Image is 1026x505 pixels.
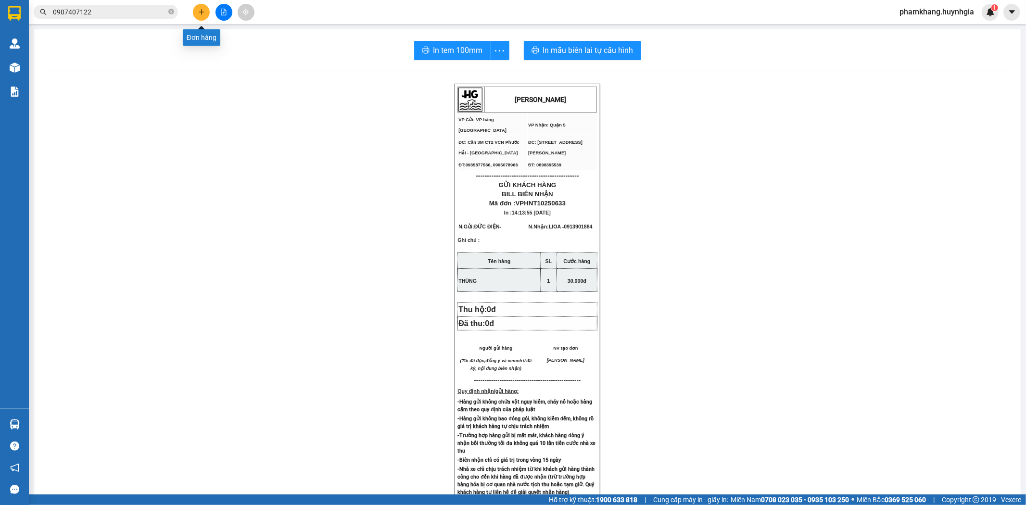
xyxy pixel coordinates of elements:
span: message [10,485,19,494]
span: VP Gửi: VP hàng [GEOGRAPHIC_DATA] [458,117,507,133]
strong: Quy định nhận/gửi hàng: [457,388,519,394]
img: warehouse-icon [10,38,20,49]
span: aim [242,9,249,15]
strong: 1900 633 818 [596,496,637,504]
span: copyright [973,496,979,503]
span: Cung cấp máy in - giấy in: [653,494,728,505]
span: ĐC: [STREET_ADDRESS][PERSON_NAME] [528,140,583,155]
span: ĐỨC ĐIỆN [474,224,500,229]
span: Miền Bắc [857,494,926,505]
strong: 0369 525 060 [885,496,926,504]
button: printerIn tem 100mm [414,41,491,60]
div: LIOA [113,20,180,31]
strong: -Hàng gửi không chứa vật nguy hiểm, cháy nổ hoặc hàng cấm theo quy định của pháp luật [457,399,592,413]
span: 30.000đ [568,278,586,284]
img: warehouse-icon [10,419,20,429]
img: icon-new-feature [986,8,995,16]
strong: 0708 023 035 - 0935 103 250 [761,496,849,504]
span: 0đ [487,305,496,314]
img: logo [458,88,482,112]
span: question-circle [10,442,19,451]
span: Đã thu: [458,319,494,328]
button: more [490,41,509,60]
span: phamkhang.huynhgia [892,6,982,18]
strong: Tên hàng [488,258,510,264]
sup: 1 [991,4,998,11]
img: logo-vxr [8,6,21,21]
span: Chưa thu : [111,50,132,73]
span: 1 [993,4,996,11]
span: Mã đơn : [489,200,566,207]
input: Tìm tên, số ĐT hoặc mã đơn [53,7,166,17]
span: - [500,224,502,229]
strong: -Hàng gửi không bao đóng gói, không kiểm đếm, không rõ giá trị khách hàng tự chịu trách nhiệm [457,416,594,429]
span: 0đ [485,319,494,328]
img: solution-icon [10,87,20,97]
div: 0913901884 [113,31,180,45]
button: file-add [215,4,232,21]
span: 0913901884 [564,224,592,229]
span: ĐT:0935877566, 0905078966 [458,163,518,167]
span: ⚪️ [851,498,854,502]
span: ĐC: Căn 3M CT2 VCN Phước Hải - [GEOGRAPHIC_DATA] [458,140,519,155]
span: In : [504,210,551,215]
span: close-circle [168,9,174,14]
span: [PERSON_NAME] [547,358,584,363]
span: VP Nhận: Quận 5 [528,123,566,127]
div: ĐỨC ĐIỆN [8,31,106,43]
span: Nhận: [113,9,136,19]
span: N.Gửi: [458,224,501,229]
span: ĐT: 0898395539 [528,163,561,167]
span: GỬI KHÁCH HÀNG [499,181,557,189]
span: more [491,45,509,57]
div: 30.000 [111,50,181,74]
button: printerIn mẫu biên lai tự cấu hình [524,41,641,60]
span: Hỗ trợ kỹ thuật: [549,494,637,505]
span: search [40,9,47,15]
span: LIOA - [549,224,593,229]
div: Quận 5 [113,8,180,20]
span: plus [198,9,205,15]
button: aim [238,4,254,21]
span: In tem 100mm [433,44,483,56]
span: ----------------------------------------------- [481,377,581,384]
span: caret-down [1008,8,1016,16]
span: ---------------------------------------------- [476,172,579,179]
span: printer [532,46,539,55]
em: (Tôi đã đọc,đồng ý và xem [460,358,517,363]
button: plus [193,4,210,21]
strong: -Biên nhận chỉ có giá trị trong vòng 15 ngày [457,457,561,463]
span: NV tạo đơn [553,346,578,351]
span: close-circle [168,8,174,17]
span: file-add [220,9,227,15]
span: In mẫu biên lai tự cấu hình [543,44,633,56]
span: 1 [547,278,550,284]
span: Thu hộ: [458,305,500,314]
span: 14:13:55 [DATE] [512,210,551,215]
span: VPHNT10250633 [516,200,566,207]
span: Ghi chú : [457,237,480,251]
span: Người gửi hàng [480,346,513,351]
strong: SL [545,258,552,264]
span: N.Nhận: [529,224,593,229]
span: Gửi: [8,9,23,19]
span: Miền Nam [731,494,849,505]
span: | [933,494,935,505]
strong: Cước hàng [564,258,591,264]
strong: [PERSON_NAME] [515,96,567,103]
span: notification [10,463,19,472]
img: warehouse-icon [10,63,20,73]
span: THÙNG [458,278,477,284]
button: caret-down [1003,4,1020,21]
span: | [645,494,646,505]
span: --- [474,377,481,384]
span: printer [422,46,430,55]
div: VP hàng [GEOGRAPHIC_DATA] [8,8,106,31]
span: BILL BIÊN NHẬN [502,190,553,198]
strong: -Trường hợp hàng gửi bị mất mát, khách hàng đòng ý nhận bồi thường tối đa không quá 10 lần tiền c... [457,432,595,454]
strong: -Nhà xe chỉ chịu trách nhiệm từ khi khách gửi hàng thành công cho đến khi hàng đã được nhận (trừ ... [457,466,595,495]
